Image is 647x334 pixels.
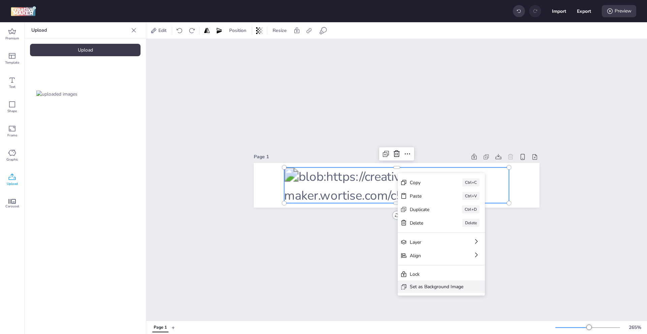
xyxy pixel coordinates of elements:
div: Paste [410,193,443,200]
div: Tabs [149,322,172,333]
span: Graphic [6,157,18,162]
button: + [172,322,175,333]
div: Page 1 [254,153,467,160]
span: Upload [7,181,18,187]
div: Duplicate [410,206,443,213]
div: Layer [410,239,454,246]
span: Shape [7,108,17,114]
div: Delete [462,219,480,227]
span: Position [228,27,248,34]
button: Import [552,4,566,18]
div: Page 1 [154,325,167,331]
p: Upload [31,22,128,38]
span: Template [5,60,19,65]
div: Ctrl+D [462,205,480,213]
button: Export [577,4,591,18]
span: Resize [271,27,288,34]
div: Delete [410,220,443,227]
span: Premium [5,36,19,41]
div: Lock [410,271,463,278]
div: Set as Background Image [410,283,463,290]
div: Align [410,252,454,259]
div: 265 % [627,324,643,331]
img: logo Creative Maker [11,6,36,16]
div: Ctrl+V [462,192,480,200]
div: Preview [602,5,636,17]
img: uploaded images [36,91,78,98]
div: Ctrl+C [462,178,480,187]
span: Edit [157,27,168,34]
span: Text [9,84,16,90]
span: Carousel [5,204,19,209]
span: Frame [7,133,17,138]
div: Upload [30,44,141,56]
div: Copy [410,179,443,186]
